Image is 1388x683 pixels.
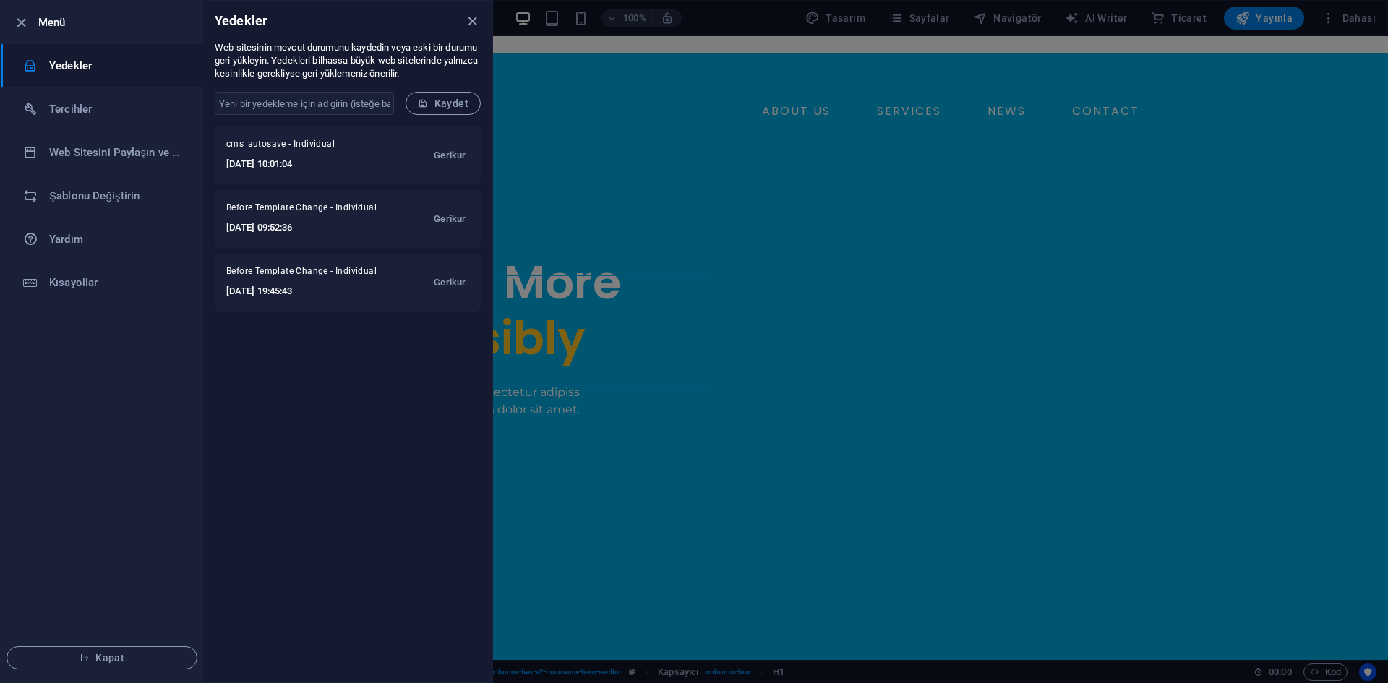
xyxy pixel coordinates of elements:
h6: Yedekler [49,57,183,74]
h6: [DATE] 19:45:43 [226,283,389,300]
h6: Web Sitesini Paylaşın ve [GEOGRAPHIC_DATA] [49,144,183,161]
button: Gerikur [430,265,469,300]
button: Gerikur [430,202,469,236]
span: Gerikur [434,274,466,291]
span: Gerikur [434,147,466,164]
a: SERVICES [813,64,889,87]
span: Kapat [19,652,185,663]
a: CONTACT [1008,64,1087,87]
h6: Tercihler [49,100,183,118]
h6: [DATE] 09:52:36 [226,219,389,236]
a: NEWS [924,64,974,87]
span: Gerikur [434,210,466,228]
button: Kapat [7,646,197,669]
h6: Kısayollar [49,274,183,291]
a: Yardım [1,218,203,261]
a: ABOUT US [698,64,779,87]
p: Web sitesinin mevcut durumunu kaydedin veya eski bir durumu geri yükleyin. Yedekleri bilhassa büy... [215,41,481,80]
h6: Yardım [49,231,183,248]
h6: Şablonu Değiştirin [49,187,183,205]
span: Before Template Change - Individual [226,265,389,283]
span: Kaydet [418,98,468,109]
h6: Yedekler [215,12,267,30]
span: Before Template Change - Individual [226,202,389,219]
button: close [463,12,481,30]
button: Gerikur [430,138,469,173]
h6: [DATE] 10:01:04 [226,155,368,173]
button: Kaydet [406,92,481,115]
input: Yeni bir yedekleme için ad girin (isteğe bağlı) [215,92,394,115]
span: cms_autosave - Individual [226,138,368,155]
h6: Menü [38,14,192,31]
